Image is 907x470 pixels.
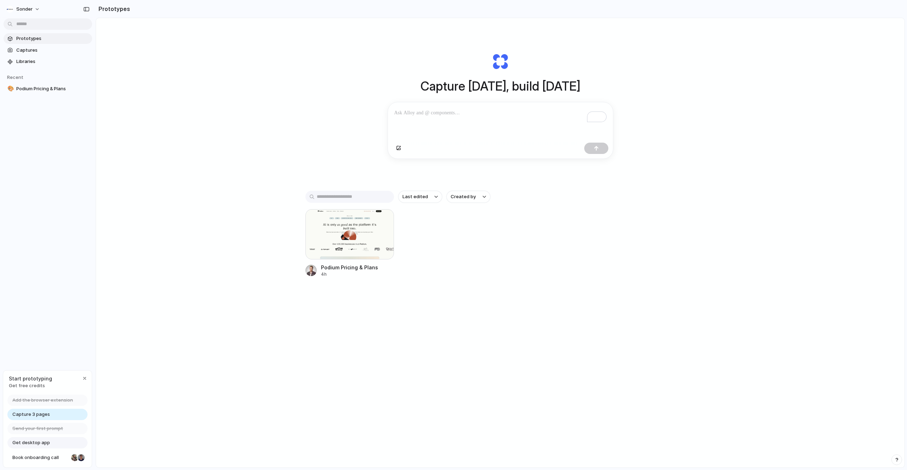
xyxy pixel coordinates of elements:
a: Book onboarding call [7,452,88,463]
div: Podium Pricing & Plans [321,264,378,271]
span: Get desktop app [12,439,50,446]
span: Captures [16,47,89,54]
span: Created by [451,193,476,200]
a: 🎨Podium Pricing & Plans [4,84,92,94]
span: Prototypes [16,35,89,42]
div: Nicole Kubica [71,453,79,462]
a: Get desktop app [7,437,88,448]
a: Captures [4,45,92,56]
div: Christian Iacullo [77,453,85,462]
h1: Capture [DATE], build [DATE] [421,77,580,96]
div: To enrich screen reader interactions, please activate Accessibility in Grammarly extension settings [388,102,613,140]
span: sonder [16,6,33,13]
h2: Prototypes [96,5,130,13]
button: 🎨 [6,85,13,92]
span: Start prototyping [9,375,52,382]
span: Send your first prompt [12,425,63,432]
span: Capture 3 pages [12,411,50,418]
button: Created by [446,191,490,203]
span: Recent [7,74,23,80]
button: Last edited [398,191,442,203]
a: Libraries [4,56,92,67]
span: Last edited [402,193,428,200]
span: Get free credits [9,382,52,389]
span: Podium Pricing & Plans [16,85,89,92]
div: 4h [321,271,378,277]
span: Add the browser extension [12,397,73,404]
span: Libraries [16,58,89,65]
button: sonder [4,4,44,15]
a: Prototypes [4,33,92,44]
span: Book onboarding call [12,454,68,461]
div: 🎨 [7,85,12,93]
a: Podium Pricing & PlansPodium Pricing & Plans4h [305,209,394,277]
